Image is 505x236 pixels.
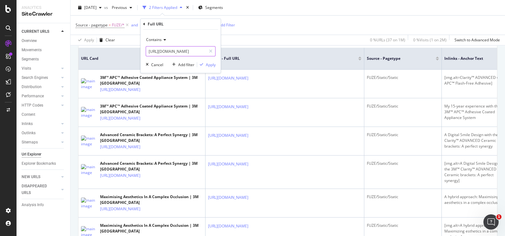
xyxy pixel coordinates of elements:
[483,214,499,230] iframe: Intercom live chat
[367,223,439,228] div: FUZE/Static/Static
[22,56,66,63] a: Segments
[208,161,248,167] a: [URL][DOMAIN_NAME]
[496,214,502,219] span: 1
[105,37,115,43] div: Clear
[206,62,216,67] div: Apply
[143,61,163,68] button: Cancel
[100,172,140,179] a: [URL][DOMAIN_NAME]
[22,28,59,35] a: CURRENT URLS
[185,4,190,11] div: times
[367,132,439,138] div: FUZE/Static/Static
[22,130,36,136] div: Outlinks
[22,38,66,44] a: Overview
[367,75,439,80] div: FUZE/Static/Static
[22,65,31,72] div: Visits
[444,56,496,61] span: Inlinks - Anchor Text
[100,194,203,205] div: Maximising Aesthetics In A Complex Occlusion | 3M [GEOGRAPHIC_DATA]
[22,202,66,208] a: Analysis Info
[22,121,59,127] a: Inlinks
[22,47,42,53] div: Movements
[22,10,65,18] div: SiteCrawler
[22,174,40,180] div: NEW URLS
[22,56,39,63] div: Segments
[100,132,203,143] div: Advanced Ceramic Brackets: A Perfect Synergy | 3M [GEOGRAPHIC_DATA]
[22,102,43,109] div: HTTP Codes
[367,194,439,200] div: FUZE/Static/Static
[146,37,162,42] span: Contains
[208,75,248,81] a: [URL][DOMAIN_NAME]
[140,3,185,13] button: 2 Filters Applied
[367,56,426,61] span: Source - pagetype
[109,5,127,10] span: Previous
[208,194,248,201] a: [URL][DOMAIN_NAME]
[81,198,97,209] img: main image
[100,144,140,150] a: [URL][DOMAIN_NAME]
[100,223,203,234] div: Maximising Aesthetics In A Complex Occlusion | 3M [GEOGRAPHIC_DATA]
[22,121,33,127] div: Inlinks
[84,37,94,43] div: Apply
[22,160,66,167] a: Explorer Bookmarks
[131,22,138,28] button: and
[367,161,439,166] div: FUZE/Static/Static
[22,202,44,208] div: Analysis Info
[22,84,42,90] div: Distribution
[100,75,203,86] div: 3M™ APC™ Adhesive Coated Appliance System | 3M [GEOGRAPHIC_DATA]
[22,111,66,118] a: Content
[109,3,135,13] button: Previous
[22,139,38,146] div: Sitemaps
[84,5,97,10] span: 2025 Aug. 24th
[148,21,164,27] div: Full URL
[22,151,41,158] div: Url Explorer
[22,65,59,72] a: Visits
[413,37,447,43] div: 0 % Visits ( 1 on 2M )
[197,61,216,68] button: Apply
[22,160,56,167] div: Explorer Bookmarks
[22,151,66,158] a: Url Explorer
[208,223,248,229] a: [URL][DOMAIN_NAME]
[81,78,97,90] img: main image
[81,56,198,61] span: URL Card
[149,5,177,10] div: 2 Filters Applied
[100,103,203,115] div: 3M™ APC™ Adhesive Coated Appliance System | 3M [GEOGRAPHIC_DATA]
[454,37,500,43] div: Switch to Advanced Mode
[452,35,500,45] button: Switch to Advanced Mode
[76,22,108,28] span: Source - pagetype
[81,135,97,147] img: main image
[367,103,439,109] div: FUZE/Static/Static
[208,132,248,139] a: [URL][DOMAIN_NAME]
[151,62,163,67] div: Cancel
[22,74,48,81] div: Search Engines
[112,21,125,30] span: FUZE/*
[22,111,35,118] div: Content
[81,164,97,176] img: main image
[370,37,405,43] div: 0 % URLs ( 37 on 1M )
[22,38,37,44] div: Overview
[22,93,44,100] div: Performance
[22,93,59,100] a: Performance
[100,115,140,121] a: [URL][DOMAIN_NAME]
[208,104,248,110] a: [URL][DOMAIN_NAME]
[170,61,194,68] button: Add filter
[196,3,226,13] button: Segments
[97,35,115,45] button: Clear
[22,130,59,136] a: Outlinks
[22,139,59,146] a: Sitemaps
[104,5,109,10] span: vs
[205,5,223,10] span: Segments
[100,161,203,172] div: Advanced Ceramic Brackets: A Perfect Synergy | 3M [GEOGRAPHIC_DATA]
[22,84,59,90] a: Distribution
[76,35,94,45] button: Apply
[22,5,65,10] div: Analytics
[22,28,49,35] div: CURRENT URLS
[218,22,235,28] div: Add Filter
[109,22,111,28] span: =
[22,174,59,180] a: NEW URLS
[22,47,66,53] a: Movements
[22,102,59,109] a: HTTP Codes
[22,183,59,196] a: DISAPPEARED URLS
[81,107,97,118] img: main image
[100,206,140,212] a: [URL][DOMAIN_NAME]
[210,21,235,29] button: Add Filter
[100,87,140,93] a: [URL][DOMAIN_NAME]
